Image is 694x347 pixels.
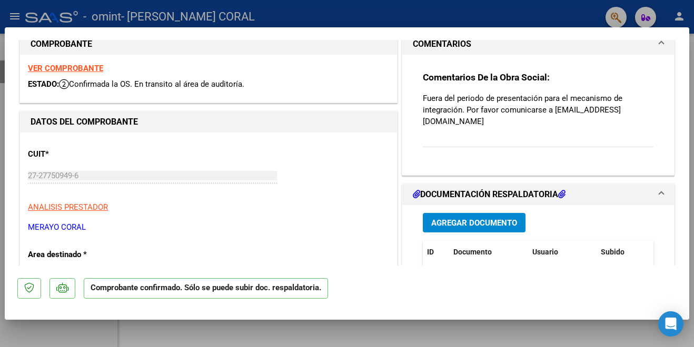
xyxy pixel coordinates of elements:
[601,248,624,256] span: Subido
[28,79,59,89] span: ESTADO:
[28,64,103,73] a: VER COMPROBANTE
[413,188,566,201] h1: DOCUMENTACIÓN RESPALDATORIA
[431,218,517,228] span: Agregar Documento
[402,34,674,55] mat-expansion-panel-header: COMENTARIOS
[423,72,550,83] strong: Comentarios De la Obra Social:
[402,55,674,175] div: COMENTARIOS
[423,213,526,232] button: Agregar Documento
[28,249,136,261] p: Area destinado *
[532,248,558,256] span: Usuario
[28,202,108,212] span: ANALISIS PRESTADOR
[413,38,471,50] h1: COMENTARIOS
[423,93,653,127] p: Fuera del periodo de presentación para el mecanismo de integración. Por favor comunicarse a [EMAI...
[59,79,244,89] span: Confirmada la OS. En transito al área de auditoría.
[28,148,136,160] p: CUIT
[427,248,434,256] span: ID
[402,184,674,205] mat-expansion-panel-header: DOCUMENTACIÓN RESPALDATORIA
[31,117,138,127] strong: DATOS DEL COMPROBANTE
[453,248,492,256] span: Documento
[28,221,389,233] p: MERAYO CORAL
[658,311,683,336] div: Open Intercom Messenger
[84,278,328,299] p: Comprobante confirmado. Sólo se puede subir doc. respaldatoria.
[31,39,92,49] strong: COMPROBANTE
[423,241,449,263] datatable-header-cell: ID
[449,241,528,263] datatable-header-cell: Documento
[597,241,649,263] datatable-header-cell: Subido
[528,241,597,263] datatable-header-cell: Usuario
